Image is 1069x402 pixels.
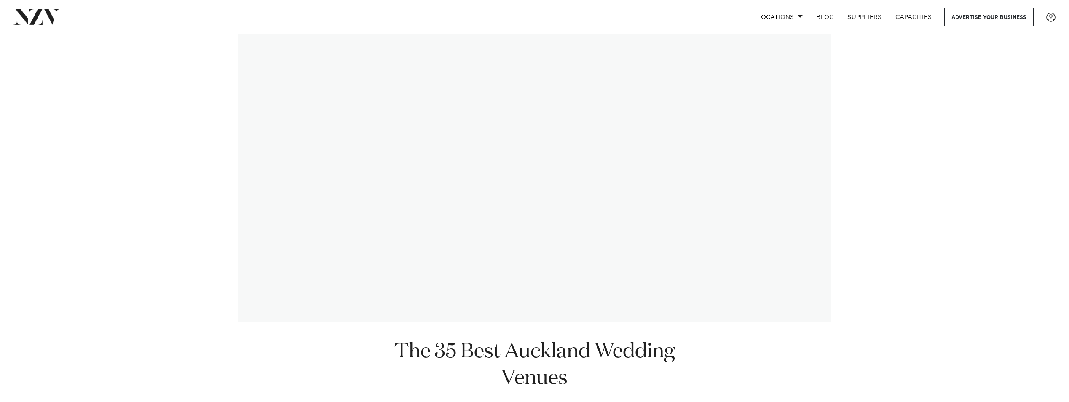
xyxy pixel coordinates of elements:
h1: The 35 Best Auckland Wedding Venues [391,339,679,392]
a: SUPPLIERS [841,8,888,26]
img: nzv-logo.png [13,9,59,24]
a: BLOG [809,8,841,26]
a: Capacities [889,8,939,26]
a: Advertise your business [944,8,1034,26]
a: Locations [750,8,809,26]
